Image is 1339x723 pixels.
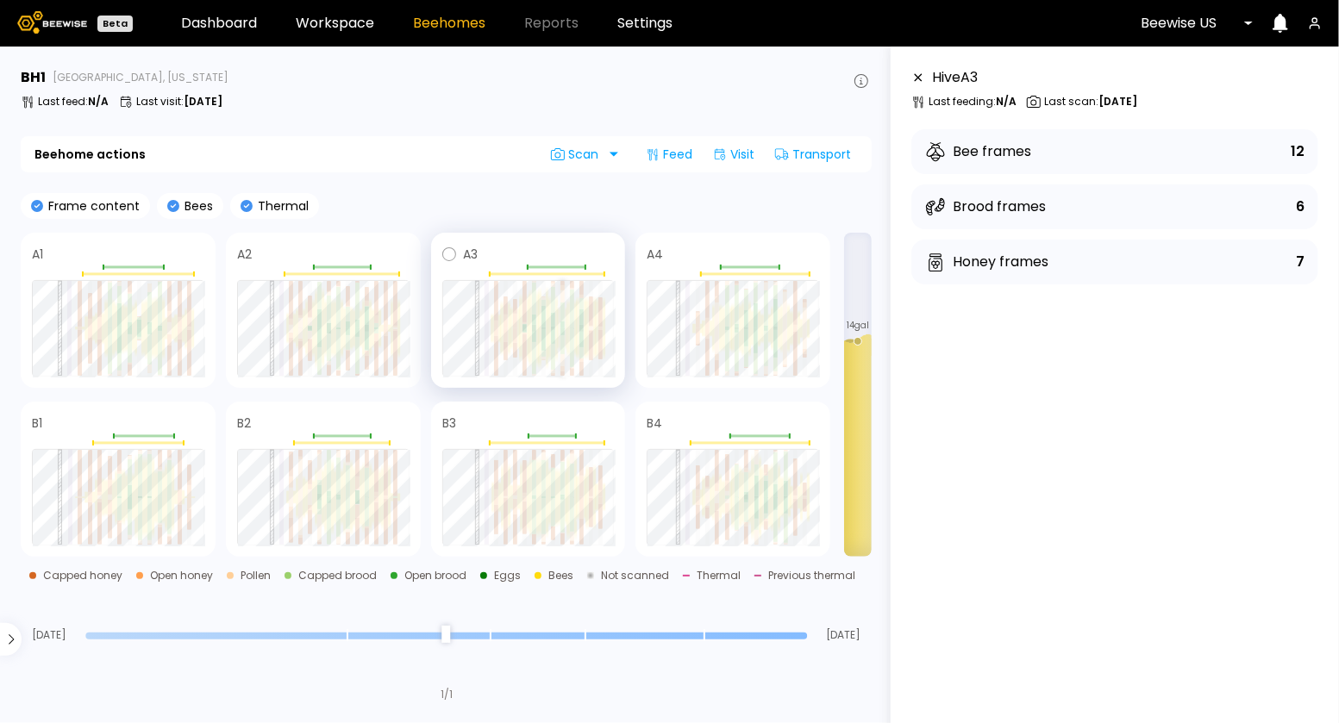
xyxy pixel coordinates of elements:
div: 1 / 1 [441,687,453,702]
h3: BH 1 [21,71,46,84]
div: Hive A 3 [932,67,978,88]
div: Thermal [697,570,741,581]
div: Feed [639,140,699,168]
span: Reports [524,16,579,30]
div: 6 [1296,195,1305,219]
p: Thermal [253,200,309,212]
div: Beta [97,16,133,32]
h4: A3 [463,248,478,260]
div: Open brood [404,570,466,581]
span: [DATE] [21,630,78,640]
span: Scan [551,147,604,161]
div: 12 [1291,140,1305,164]
a: Dashboard [181,16,257,30]
h4: B3 [442,417,456,429]
b: [DATE] [184,94,222,109]
h4: B4 [647,417,662,429]
p: Last feed : [38,97,109,107]
h4: B2 [237,417,251,429]
p: Last feeding : [929,97,1017,107]
div: Pollen [241,570,271,581]
img: Beewise logo [17,11,87,34]
h4: A2 [237,248,252,260]
p: Bees [179,200,213,212]
div: Open honey [150,570,213,581]
h4: A4 [647,248,663,260]
p: Frame content [43,200,140,212]
div: Bee frames [925,141,1031,162]
h4: A1 [32,248,43,260]
div: Visit [706,140,761,168]
b: N/A [996,94,1017,109]
div: Capped brood [298,570,377,581]
a: Settings [617,16,673,30]
a: Beehomes [413,16,485,30]
a: Workspace [296,16,374,30]
h4: B1 [32,417,42,429]
b: [DATE] [1098,94,1137,109]
span: [DATE] [814,630,872,640]
div: 7 [1296,250,1305,274]
p: Last visit : [136,97,222,107]
div: Eggs [494,570,521,581]
b: N/A [88,94,109,109]
div: Brood frames [925,196,1046,217]
span: 14 gal [847,321,869,330]
div: Honey frames [925,252,1048,272]
div: Transport [768,140,858,168]
b: Beehome actions [34,148,146,160]
div: Bees [548,570,573,581]
div: Capped honey [43,570,122,581]
div: Not scanned [601,570,669,581]
p: Last scan : [1044,97,1137,107]
div: Previous thermal [768,570,855,581]
span: [GEOGRAPHIC_DATA], [US_STATE] [53,72,228,83]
